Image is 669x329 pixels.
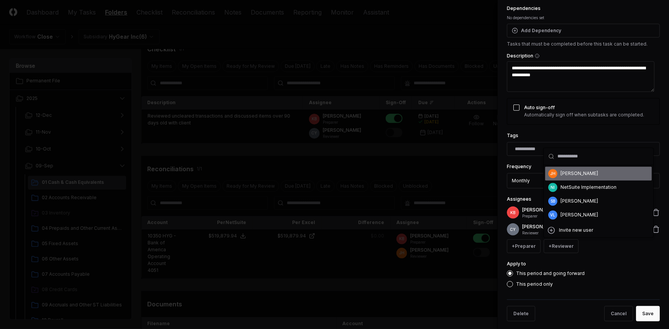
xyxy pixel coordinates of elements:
[507,306,535,321] button: Delete
[507,133,518,138] label: Tags
[522,213,579,219] p: Preparer
[507,15,660,21] div: No dependencies set
[544,165,653,237] div: Suggestions
[524,111,644,118] p: Automatically sign off when subtasks are completed.
[547,226,650,235] a: Invite new user
[551,185,555,190] span: NI
[561,211,598,218] div: [PERSON_NAME]
[522,230,579,236] p: Reviewer
[507,196,531,202] label: Assignees
[604,306,633,321] button: Cancel
[551,198,555,204] span: SB
[507,24,660,38] button: Add Dependency
[507,5,541,11] label: Dependencies
[561,184,616,191] div: NetSuite Implementation
[522,206,579,213] p: [PERSON_NAME]
[507,261,526,267] label: Apply to
[510,227,516,232] span: CY
[544,239,579,253] button: +Reviewer
[516,282,553,286] label: This period only
[561,198,598,205] div: [PERSON_NAME]
[522,223,579,230] p: [PERSON_NAME]
[507,164,531,169] label: Frequency
[550,171,556,177] span: JH
[535,54,539,58] button: Description
[507,41,660,47] p: Tasks that must be completed before this task can be started.
[636,306,660,321] button: Save
[507,54,660,58] label: Description
[511,210,516,216] span: KB
[551,212,556,218] span: VL
[507,239,541,253] button: +Preparer
[524,105,555,110] label: Auto sign-off
[561,170,598,177] div: [PERSON_NAME]
[516,271,585,276] label: This period and going forward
